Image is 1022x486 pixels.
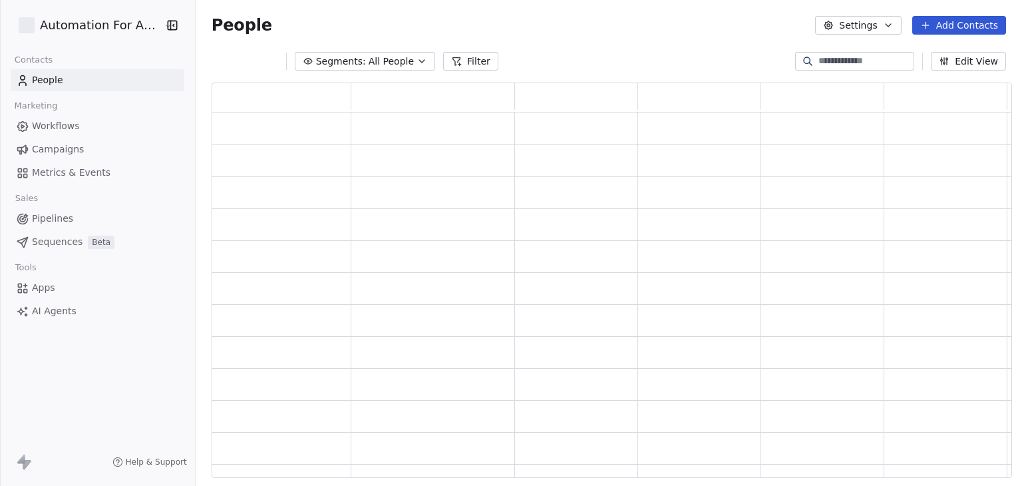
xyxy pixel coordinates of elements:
a: Workflows [11,115,184,137]
a: Pipelines [11,208,184,230]
a: Metrics & Events [11,162,184,184]
span: Beta [88,236,114,249]
span: Sales [9,188,44,208]
a: AI Agents [11,300,184,322]
span: Workflows [32,119,80,133]
span: Automation For Agencies [40,17,160,34]
span: Segments: [316,55,366,69]
span: Help & Support [126,457,187,467]
span: Tools [9,258,42,278]
span: Apps [32,281,55,295]
button: Automation For Agencies [16,14,154,37]
a: People [11,69,184,91]
button: Filter [443,52,498,71]
span: People [212,15,272,35]
a: SequencesBeta [11,231,184,253]
span: Metrics & Events [32,166,110,180]
span: AI Agents [32,304,77,318]
span: People [32,73,63,87]
span: Campaigns [32,142,84,156]
button: Add Contacts [912,16,1006,35]
a: Help & Support [112,457,187,467]
a: Apps [11,277,184,299]
span: Marketing [9,96,63,116]
span: Sequences [32,235,83,249]
a: Campaigns [11,138,184,160]
button: Edit View [931,52,1006,71]
span: Contacts [9,50,59,70]
button: Settings [815,16,901,35]
span: All People [369,55,414,69]
span: Pipelines [32,212,73,226]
